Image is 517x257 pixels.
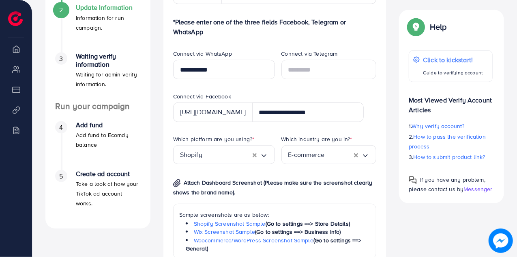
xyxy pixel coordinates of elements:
[173,135,255,143] label: Which platform are you using?
[173,145,275,164] div: Search for option
[76,179,141,208] p: Take a look at how your TikTok ad account works.
[59,54,63,63] span: 3
[76,4,141,11] h4: Update Information
[266,220,350,228] span: (Go to settings ==> Store Details)
[45,52,150,101] li: Waiting verify information
[45,4,150,52] li: Update Information
[430,22,447,32] p: Help
[490,230,511,251] img: image
[324,148,354,161] input: Search for option
[354,150,358,159] button: Clear Selected
[253,150,257,159] button: Clear Selected
[173,179,181,187] img: img
[423,68,483,78] p: Guide to verifying account
[255,228,341,236] span: (Go to settings ==> Business Info)
[409,89,493,115] p: Most Viewed Verify Account Articles
[8,11,23,26] img: logo
[194,220,266,228] a: Shopify Screenshot Sample
[45,101,150,111] h4: Run your campaign
[180,148,202,161] span: Shopify
[409,132,493,151] p: 2.
[202,148,253,161] input: Search for option
[412,122,465,130] span: Why verify account?
[76,13,141,33] p: Information for run campaign.
[463,185,492,193] span: Messenger
[414,153,485,161] span: How to submit product link?
[409,176,417,184] img: Popup guide
[173,92,231,100] label: Connect via Facebook
[76,170,141,178] h4: Create ad account
[76,121,141,129] h4: Add fund
[281,145,377,164] div: Search for option
[423,55,483,65] p: Click to kickstart!
[76,130,141,150] p: Add fund to Ecomdy balance
[186,236,361,253] span: (Go to settings ==> General)
[59,172,63,181] span: 5
[409,20,423,34] img: Popup guide
[59,5,63,15] span: 2
[45,170,150,219] li: Create ad account
[194,236,313,244] a: Woocommerce/WordPress Screenshot Sample
[194,228,255,236] a: Wix Screenshot Sample
[173,102,253,122] div: [URL][DOMAIN_NAME]
[173,17,377,37] p: *Please enter one of the three fields Facebook, Telegram or WhatsApp
[288,148,325,161] span: E-commerce
[409,176,485,193] span: If you have any problem, please contact us by
[409,152,493,162] p: 3.
[179,210,371,220] p: Sample screenshots are as below:
[59,123,63,132] span: 4
[409,121,493,131] p: 1.
[173,179,373,196] span: Attach Dashboard Screenshot (Please make sure the screenshot clearly shows the brand name).
[45,121,150,170] li: Add fund
[281,135,352,143] label: Which industry are you in?
[76,70,141,89] p: Waiting for admin verify information.
[409,133,486,150] span: How to pass the verification process
[76,52,141,68] h4: Waiting verify information
[281,50,338,58] label: Connect via Telegram
[173,50,232,58] label: Connect via WhatsApp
